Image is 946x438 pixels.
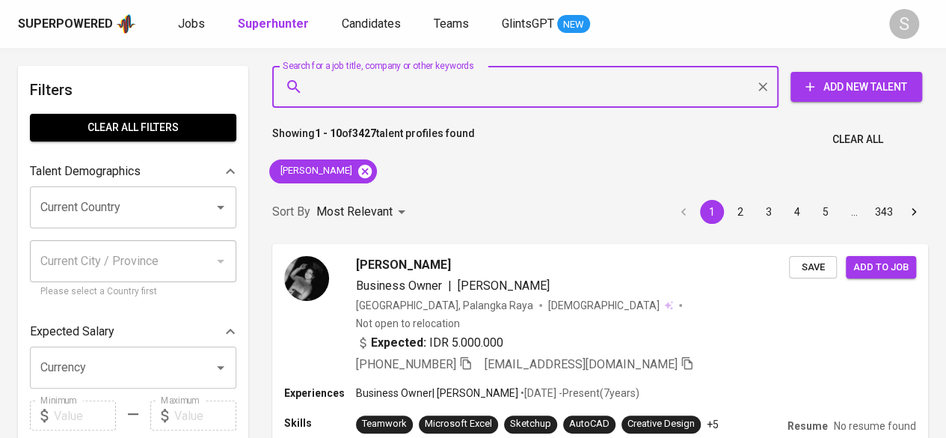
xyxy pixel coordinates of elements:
[700,200,724,224] button: page 1
[30,317,236,347] div: Expected Salary
[40,285,226,299] p: Please select a Country first
[30,156,236,186] div: Talent Demographics
[356,256,451,274] span: [PERSON_NAME]
[842,204,866,219] div: …
[502,16,554,31] span: GlintsGPT
[826,126,889,153] button: Clear All
[518,386,639,401] p: • [DATE] - Present ( 7 years )
[569,417,609,431] div: AutoCAD
[785,200,809,224] button: Go to page 4
[757,200,781,224] button: Go to page 3
[269,159,377,183] div: [PERSON_NAME]
[557,17,590,32] span: NEW
[18,13,136,35] a: Superpoweredapp logo
[669,200,928,224] nav: pagination navigation
[814,200,838,224] button: Go to page 5
[30,162,141,180] p: Talent Demographics
[787,419,828,434] p: Resume
[42,118,224,137] span: Clear All filters
[352,127,376,139] b: 3427
[510,417,551,431] div: Sketchup
[210,357,231,378] button: Open
[30,78,236,102] h6: Filters
[790,72,922,102] button: Add New Talent
[846,256,916,279] button: Add to job
[174,401,236,431] input: Value
[210,197,231,218] button: Open
[356,357,456,371] span: [PHONE_NUMBER]
[342,15,404,34] a: Candidates
[272,126,475,153] p: Showing of talent profiles found
[284,256,329,301] img: cf3d0ccb-4751-47b9-8a1b-d7535da279ad.jpg
[356,334,503,352] div: IDR 5.000.000
[30,323,114,341] p: Expected Salary
[272,203,310,221] p: Sort By
[902,200,926,224] button: Go to next page
[889,9,919,39] div: S
[802,78,910,97] span: Add New Talent
[789,256,837,279] button: Save
[116,13,136,35] img: app logo
[178,15,208,34] a: Jobs
[448,277,452,295] span: |
[178,16,205,31] span: Jobs
[458,279,550,293] span: [PERSON_NAME]
[707,417,719,432] p: +5
[832,130,883,149] span: Clear All
[316,203,393,221] p: Most Relevant
[18,16,113,33] div: Superpowered
[30,114,236,142] button: Clear All filters
[728,200,752,224] button: Go to page 2
[238,15,312,34] a: Superhunter
[796,259,829,276] span: Save
[356,279,442,293] span: Business Owner
[853,259,909,276] span: Add to job
[356,298,533,313] div: [GEOGRAPHIC_DATA], Palangka Raya
[502,15,590,34] a: GlintsGPT NEW
[342,16,401,31] span: Candidates
[834,419,916,434] p: No resume found
[284,386,356,401] p: Experiences
[284,416,356,431] p: Skills
[548,298,662,313] span: [DEMOGRAPHIC_DATA]
[356,386,518,401] p: Business Owner | [PERSON_NAME]
[238,16,309,31] b: Superhunter
[269,164,361,178] span: [PERSON_NAME]
[870,200,897,224] button: Go to page 343
[752,76,773,97] button: Clear
[485,357,678,371] span: [EMAIL_ADDRESS][DOMAIN_NAME]
[362,417,407,431] div: Teamwork
[356,316,460,331] p: Not open to relocation
[434,16,469,31] span: Teams
[425,417,492,431] div: Microsoft Excel
[315,127,342,139] b: 1 - 10
[627,417,695,431] div: Creative Design
[434,15,472,34] a: Teams
[371,334,426,352] b: Expected:
[54,401,116,431] input: Value
[316,198,411,226] div: Most Relevant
